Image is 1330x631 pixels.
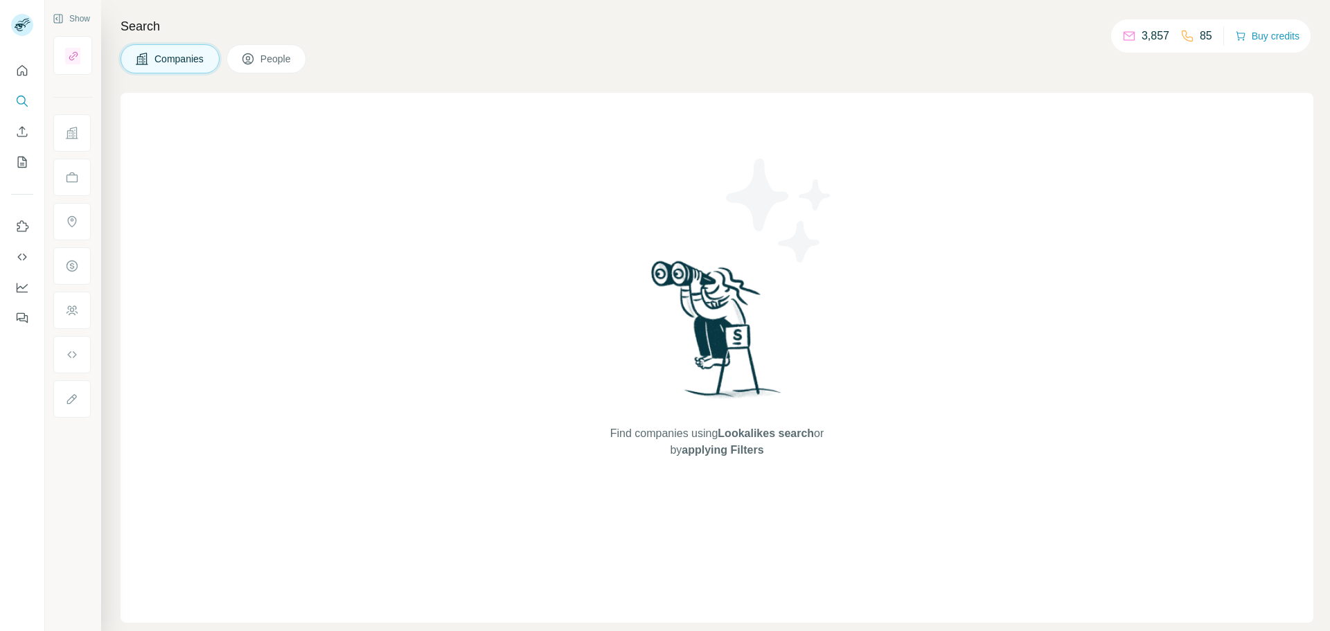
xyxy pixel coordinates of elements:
span: Lookalikes search [718,427,814,439]
button: Dashboard [11,275,33,300]
p: 3,857 [1142,28,1169,44]
h4: Search [121,17,1313,36]
button: Enrich CSV [11,119,33,144]
button: Feedback [11,305,33,330]
span: Find companies using or by [606,425,828,459]
img: Surfe Illustration - Stars [717,148,842,273]
span: applying Filters [682,444,763,456]
button: Show [43,8,100,29]
p: 85 [1200,28,1212,44]
button: Use Surfe API [11,245,33,269]
img: Surfe Illustration - Woman searching with binoculars [645,257,789,411]
button: Use Surfe on LinkedIn [11,214,33,239]
button: Search [11,89,33,114]
button: Buy credits [1235,26,1300,46]
span: People [260,52,292,66]
span: Companies [154,52,205,66]
button: Quick start [11,58,33,83]
button: My lists [11,150,33,175]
